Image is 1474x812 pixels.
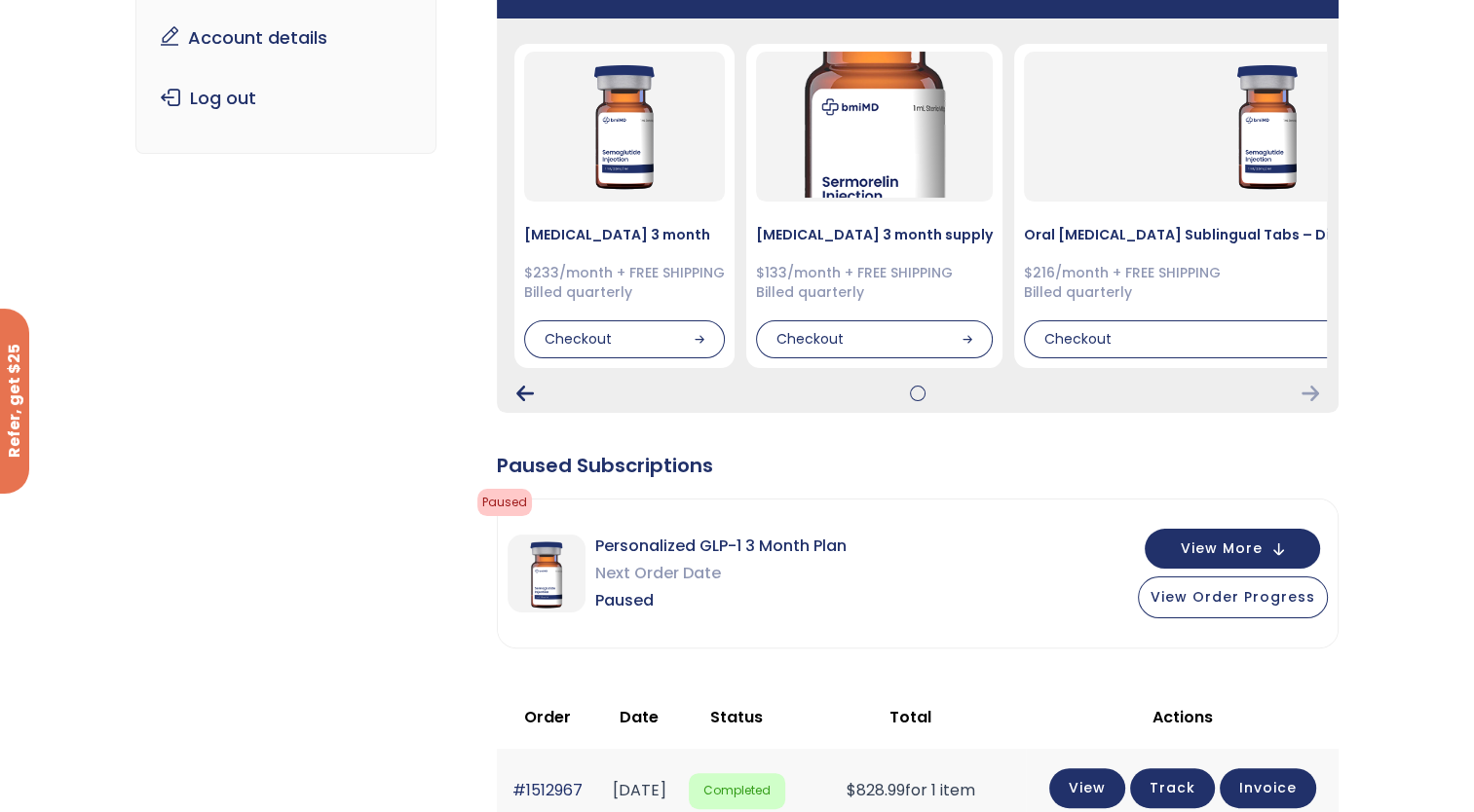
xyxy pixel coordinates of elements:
a: Track [1130,768,1215,808]
a: Log out [151,78,421,119]
span: Next Order Date [595,560,847,587]
span: 828.99 [847,779,905,801]
span: Personalized GLP-1 3 Month Plan [595,533,847,560]
a: Account details [151,18,421,58]
a: #1512967 [512,779,583,801]
a: Invoice [1220,768,1316,808]
h4: [MEDICAL_DATA] 3 month supply [756,225,993,244]
h4: [MEDICAL_DATA] 3 month [524,225,725,244]
span: $ [847,779,856,801]
div: Checkout [524,320,725,359]
div: Checkout [756,320,993,359]
a: View [1049,768,1125,808]
div: Previous Card [516,386,534,401]
span: View Order Progress [1151,587,1315,607]
span: Status [710,706,763,728]
button: View More [1145,529,1320,569]
span: Paused [595,587,847,614]
span: Date [620,706,659,728]
div: Paused Subscriptions [497,452,1339,479]
span: Paused [477,489,532,516]
span: Completed [689,773,785,809]
img: Personalized GLP-1 3 Month Plan [508,535,586,612]
div: $233/month + FREE SHIPPING Billed quarterly [524,264,725,302]
button: View Order Progress [1138,576,1328,618]
div: Next Card [1302,386,1319,401]
span: Total [889,706,931,728]
time: [DATE] [613,779,666,801]
span: Actions [1153,706,1213,728]
div: $133/month + FREE SHIPPING Billed quarterly [756,264,993,302]
span: Order [524,706,571,728]
span: View More [1181,542,1263,555]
